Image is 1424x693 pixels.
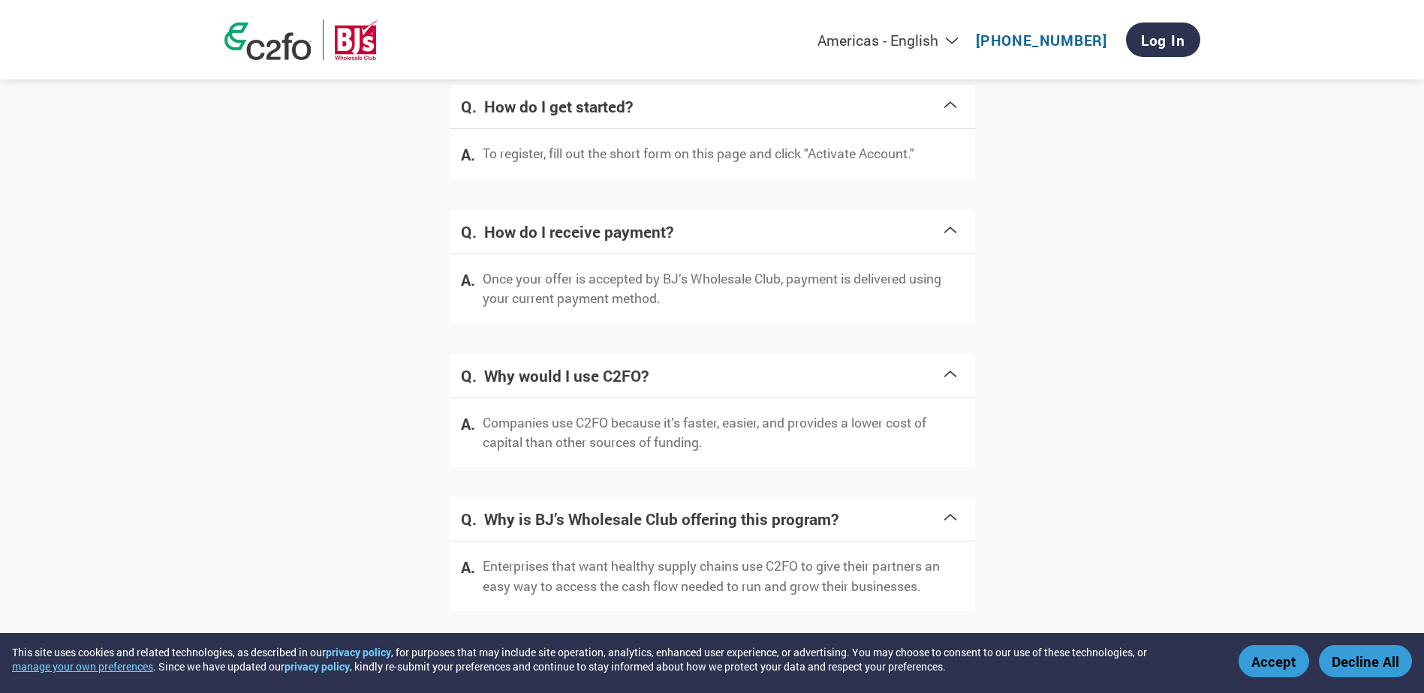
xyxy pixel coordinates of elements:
[1319,645,1412,677] button: Decline All
[326,645,391,659] a: privacy policy
[484,508,941,529] h4: Why is BJ’s Wholesale Club offering this program?
[483,413,964,453] p: Companies use C2FO because it’s faster, easier, and provides a lower cost of capital than other s...
[1126,22,1200,57] a: Log In
[1239,645,1309,677] button: Accept
[484,221,941,242] h4: How do I receive payment?
[284,659,350,673] a: privacy policy
[483,269,964,309] p: Once your offer is accepted by BJ’s Wholesale Club, payment is delivered using your current payme...
[483,144,914,163] p: To register, fill out the short form on this page and click "Activate Account."
[484,96,941,117] h4: How do I get started?
[484,365,941,386] h4: Why would I use C2FO?
[483,556,964,596] p: Enterprises that want healthy supply chains use C2FO to give their partners an easy way to access...
[976,31,1107,49] a: [PHONE_NUMBER]
[224,22,312,60] img: c2fo logo
[12,659,153,673] button: manage your own preferences
[12,645,1217,673] div: This site uses cookies and related technologies, as described in our , for purposes that may incl...
[335,19,378,60] img: BJ’s Wholesale Club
